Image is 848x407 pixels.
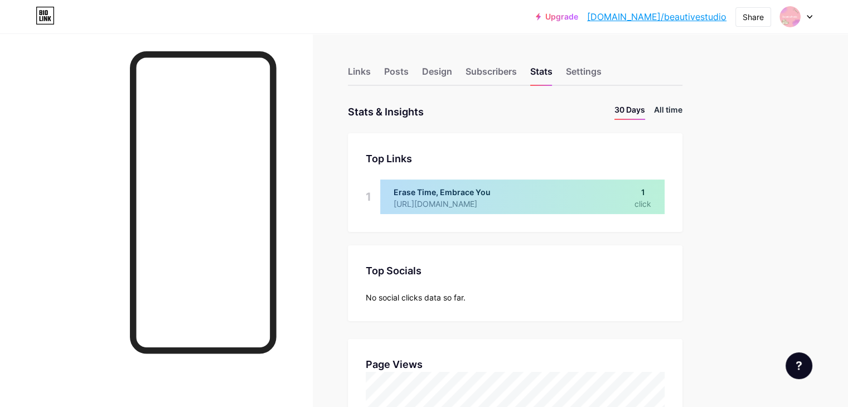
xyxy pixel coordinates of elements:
[366,292,665,303] div: No social clicks data so far.
[348,65,371,85] div: Links
[466,65,517,85] div: Subscribers
[587,10,726,23] a: [DOMAIN_NAME]/beautivestudio
[366,357,665,372] div: Page Views
[654,104,682,120] li: All time
[530,65,553,85] div: Stats
[614,104,645,120] li: 30 Days
[384,65,409,85] div: Posts
[779,6,801,27] img: Naruto Nikolov
[743,11,764,23] div: Share
[422,65,452,85] div: Design
[366,180,371,214] div: 1
[366,151,665,166] div: Top Links
[348,104,424,120] div: Stats & Insights
[366,263,665,278] div: Top Socials
[566,65,602,85] div: Settings
[536,12,578,21] a: Upgrade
